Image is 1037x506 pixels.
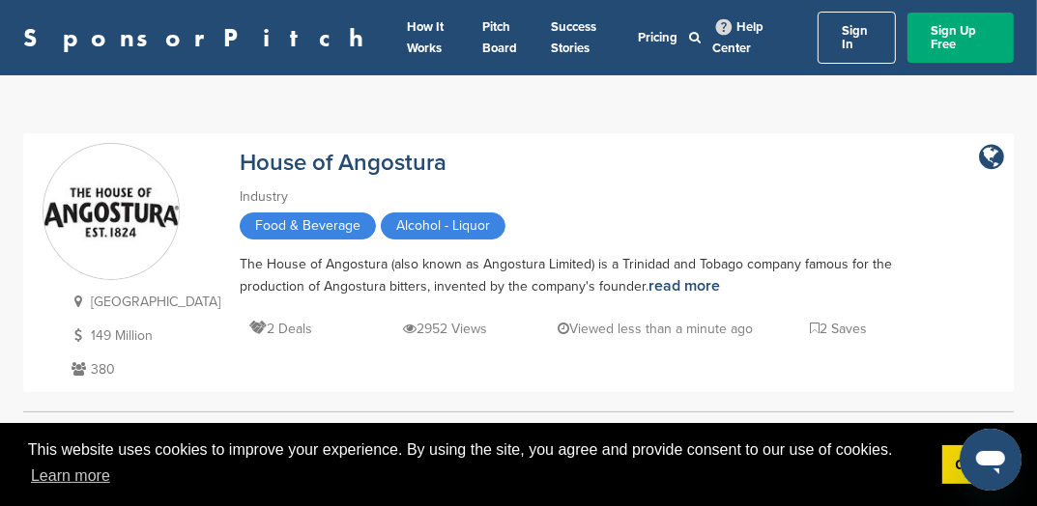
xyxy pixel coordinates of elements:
span: This website uses cookies to improve your experience. By using the site, you agree and provide co... [28,438,927,491]
a: SponsorPitch [23,25,376,50]
h2: Sponsor Details [23,421,1014,447]
p: 149 Million [67,323,220,348]
a: Success Stories [551,19,596,56]
span: Alcohol - Liquor [381,212,505,239]
p: Viewed less than a minute ago [558,317,753,341]
img: Sponsorpitch & House of Angostura [43,145,179,280]
a: Pricing [638,30,677,45]
a: House of Angostura [240,149,446,177]
a: Help Center [712,15,763,60]
p: 380 [67,357,220,381]
a: Pitch Board [483,19,518,56]
p: [GEOGRAPHIC_DATA] [67,290,220,314]
a: Sign In [818,12,896,64]
a: company link [979,143,1004,172]
a: How It Works [407,19,444,56]
p: 2 Deals [249,317,312,341]
a: dismiss cookie message [942,445,1009,484]
div: The House of Angostura (also known as Angostura Limited) is a Trinidad and Tobago company famous ... [240,254,916,297]
iframe: Button to launch messaging window [960,429,1022,491]
p: 2952 Views [403,317,487,341]
div: Industry [240,186,916,208]
a: learn more about cookies [28,462,113,491]
p: 2 Saves [810,317,867,341]
a: Sign Up Free [907,13,1014,63]
a: read more [648,276,720,295]
span: Food & Beverage [240,212,376,239]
